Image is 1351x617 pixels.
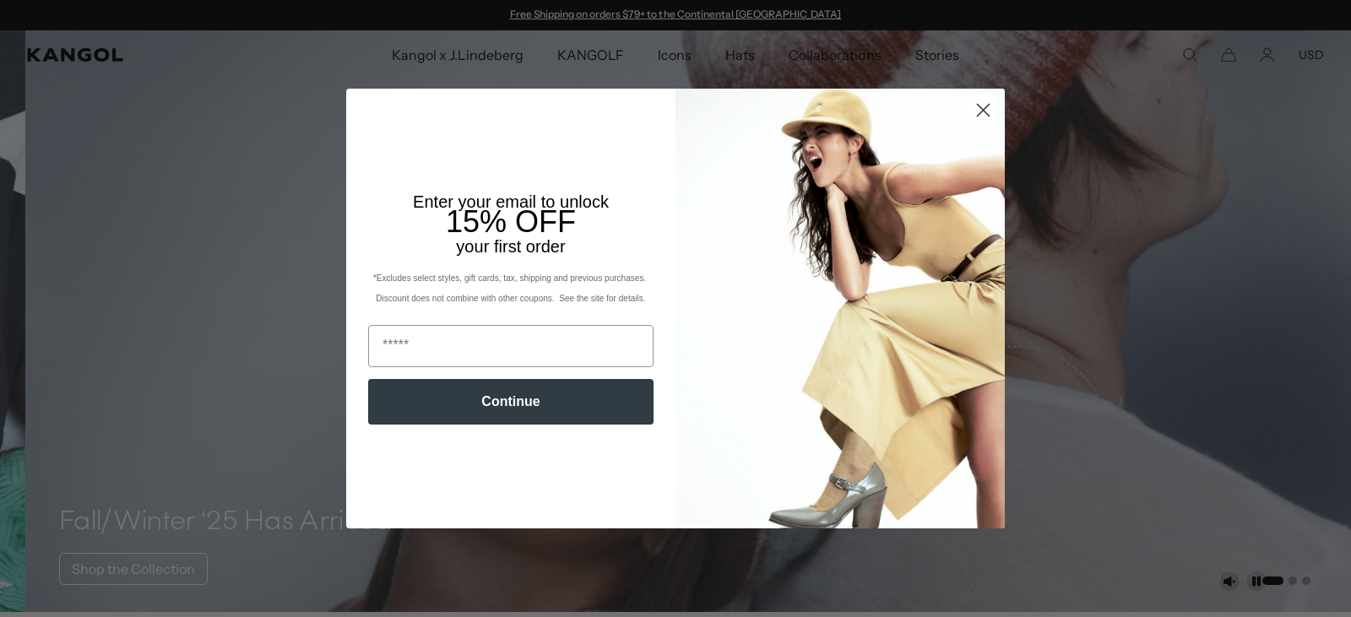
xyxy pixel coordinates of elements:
[675,89,1005,528] img: 93be19ad-e773-4382-80b9-c9d740c9197f.jpeg
[446,204,576,239] span: 15% OFF
[368,379,654,425] button: Continue
[373,273,648,303] span: *Excludes select styles, gift cards, tax, shipping and previous purchases. Discount does not comb...
[368,325,654,367] input: Email
[413,192,609,211] span: Enter your email to unlock
[968,95,998,125] button: Close dialog
[456,237,565,256] span: your first order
